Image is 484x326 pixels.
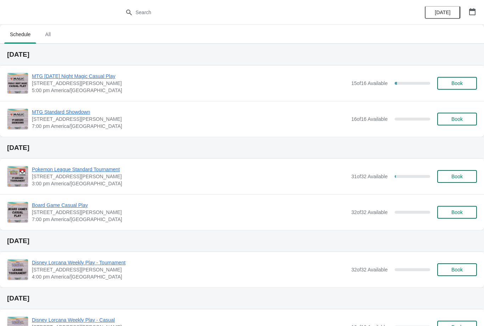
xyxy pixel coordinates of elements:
span: Disney Lorcana Weekly Play - Tournament [32,259,348,266]
span: Book [451,174,463,179]
span: [STREET_ADDRESS][PERSON_NAME] [32,209,348,216]
span: All [39,28,57,41]
span: [STREET_ADDRESS][PERSON_NAME] [32,173,348,180]
span: Schedule [4,28,36,41]
span: MTG [DATE] Night Magic Casual Play [32,73,348,80]
span: 31 of 32 Available [351,174,388,179]
span: [STREET_ADDRESS][PERSON_NAME] [32,266,348,273]
span: Pokemon League Standard Tournament [32,166,348,173]
h2: [DATE] [7,51,477,58]
img: MTG Friday Night Magic Casual Play | 2040 Louetta Rd Ste I Spring, TX 77388 | 5:00 pm America/Chi... [7,73,28,94]
h2: [DATE] [7,237,477,244]
span: 16 of 16 Available [351,116,388,122]
span: 32 of 32 Available [351,267,388,272]
span: [STREET_ADDRESS][PERSON_NAME] [32,80,348,87]
button: Book [437,206,477,219]
button: [DATE] [425,6,460,19]
img: Disney Lorcana Weekly Play - Tournament | 2040 Louetta Rd Ste I Spring, TX 77388 | 4:00 pm Americ... [7,259,28,280]
input: Search [135,6,363,19]
span: [DATE] [435,10,450,15]
span: 5:00 pm America/[GEOGRAPHIC_DATA] [32,87,348,94]
span: MTG Standard Showdown [32,108,348,116]
span: 32 of 32 Available [351,209,388,215]
h2: [DATE] [7,144,477,151]
span: 15 of 16 Available [351,80,388,86]
span: Disney Lorcana Weekly Play - Casual [32,316,348,324]
span: Book [451,209,463,215]
span: 4:00 pm America/[GEOGRAPHIC_DATA] [32,273,348,280]
button: Book [437,113,477,125]
span: Book [451,267,463,272]
span: 7:00 pm America/[GEOGRAPHIC_DATA] [32,123,348,130]
button: Book [437,77,477,90]
span: Book [451,116,463,122]
img: Pokemon League Standard Tournament | 2040 Louetta Rd Ste I Spring, TX 77388 | 3:00 pm America/Chi... [7,166,28,187]
span: Board Game Casual Play [32,202,348,209]
span: 7:00 pm America/[GEOGRAPHIC_DATA] [32,216,348,223]
button: Book [437,263,477,276]
span: Book [451,80,463,86]
span: [STREET_ADDRESS][PERSON_NAME] [32,116,348,123]
img: Board Game Casual Play | 2040 Louetta Rd Ste I Spring, TX 77388 | 7:00 pm America/Chicago [7,202,28,223]
span: 3:00 pm America/[GEOGRAPHIC_DATA] [32,180,348,187]
button: Book [437,170,477,183]
img: MTG Standard Showdown | 2040 Louetta Rd Ste I Spring, TX 77388 | 7:00 pm America/Chicago [7,109,28,129]
h2: [DATE] [7,295,477,302]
